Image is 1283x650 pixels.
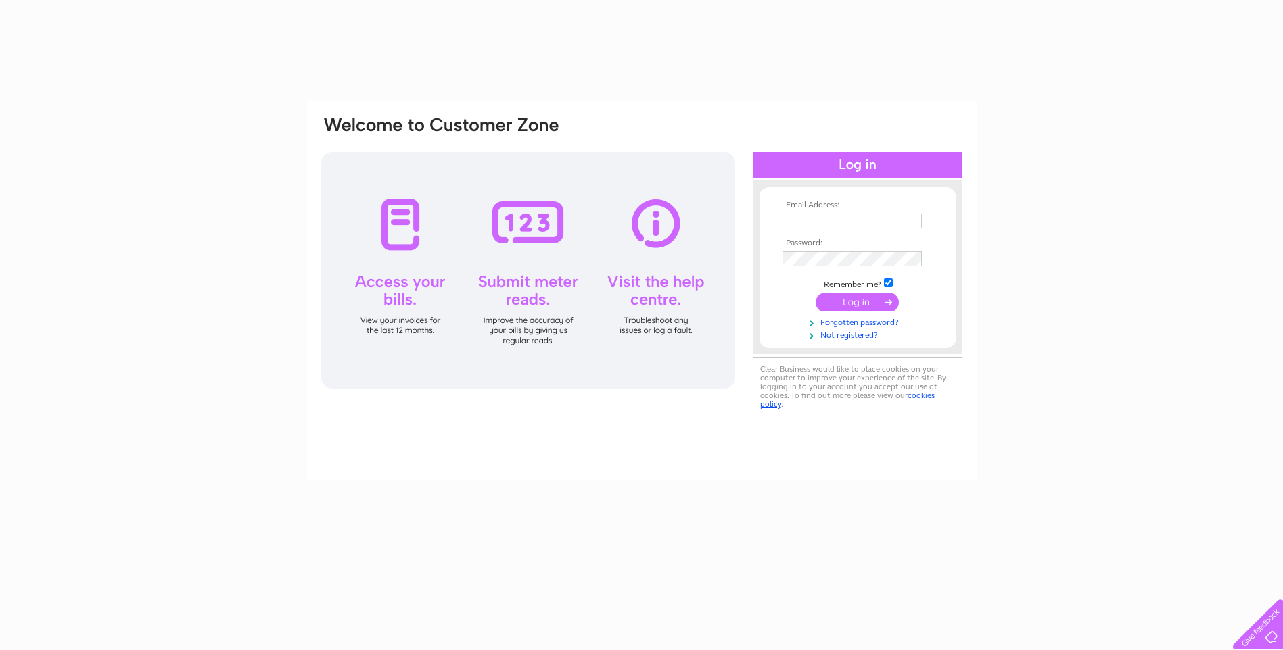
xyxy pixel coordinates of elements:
[753,357,962,416] div: Clear Business would like to place cookies on your computer to improve your experience of the sit...
[816,293,899,311] input: Submit
[779,201,936,210] th: Email Address:
[779,239,936,248] th: Password:
[760,391,935,409] a: cookies policy
[783,328,936,341] a: Not registered?
[779,276,936,290] td: Remember me?
[783,315,936,328] a: Forgotten password?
